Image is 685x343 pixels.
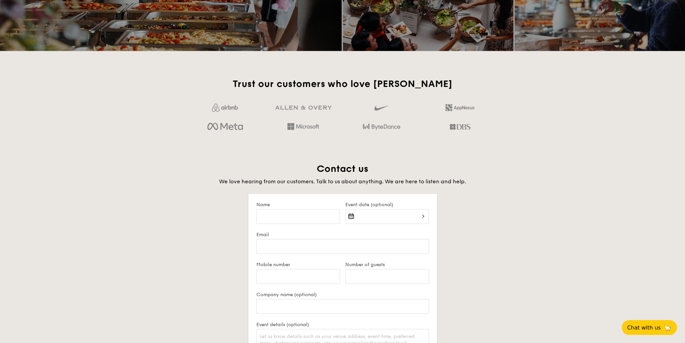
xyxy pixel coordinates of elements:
label: Event details (optional) [256,322,429,328]
h2: Trust our customers who love [PERSON_NAME] [189,78,496,90]
span: We love hearing from our customers. Talk to us about anything. We are here to listen and help. [219,178,466,185]
button: Chat with us🦙 [622,320,677,335]
label: Company name (optional) [256,292,429,298]
img: gdlseuq06himwAAAABJRU5ErkJggg== [374,102,388,114]
img: bytedance.dc5c0c88.png [363,121,400,132]
span: Contact us [317,163,368,175]
span: 🦙 [663,324,672,332]
img: GRg3jHAAAAABJRU5ErkJggg== [275,105,332,110]
img: Hd4TfVa7bNwuIo1gAAAAASUVORK5CYII= [287,123,319,130]
img: Jf4Dw0UUCKFd4aYAAAAASUVORK5CYII= [212,103,238,112]
label: Event date (optional) [345,202,429,208]
img: dbs.a5bdd427.png [449,121,470,132]
label: Email [256,232,429,238]
img: 2L6uqdT+6BmeAFDfWP11wfMG223fXktMZIL+i+lTG25h0NjUBKOYhdW2Kn6T+C0Q7bASH2i+1JIsIulPLIv5Ss6l0e291fRVW... [445,104,474,111]
label: Number of guests [345,262,429,268]
label: Mobile number [256,262,340,268]
img: meta.d311700b.png [207,121,243,132]
span: Chat with us [627,324,661,331]
label: Name [256,202,340,208]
